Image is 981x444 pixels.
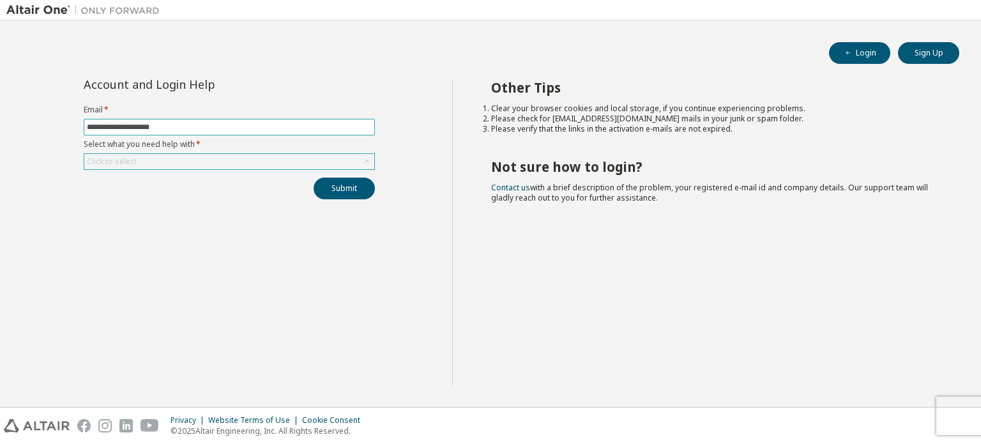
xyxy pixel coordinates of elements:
[898,42,959,64] button: Sign Up
[491,114,937,124] li: Please check for [EMAIL_ADDRESS][DOMAIN_NAME] mails in your junk or spam folder.
[829,42,890,64] button: Login
[84,79,317,89] div: Account and Login Help
[98,419,112,433] img: instagram.svg
[208,415,302,425] div: Website Terms of Use
[171,415,208,425] div: Privacy
[491,124,937,134] li: Please verify that the links in the activation e-mails are not expired.
[491,79,937,96] h2: Other Tips
[171,425,368,436] p: © 2025 Altair Engineering, Inc. All Rights Reserved.
[491,158,937,175] h2: Not sure how to login?
[119,419,133,433] img: linkedin.svg
[84,139,375,149] label: Select what you need help with
[6,4,166,17] img: Altair One
[314,178,375,199] button: Submit
[491,182,928,203] span: with a brief description of the problem, your registered e-mail id and company details. Our suppo...
[77,419,91,433] img: facebook.svg
[87,157,137,167] div: Click to select
[491,103,937,114] li: Clear your browser cookies and local storage, if you continue experiencing problems.
[84,105,375,115] label: Email
[141,419,159,433] img: youtube.svg
[84,154,374,169] div: Click to select
[302,415,368,425] div: Cookie Consent
[491,182,530,193] a: Contact us
[4,419,70,433] img: altair_logo.svg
